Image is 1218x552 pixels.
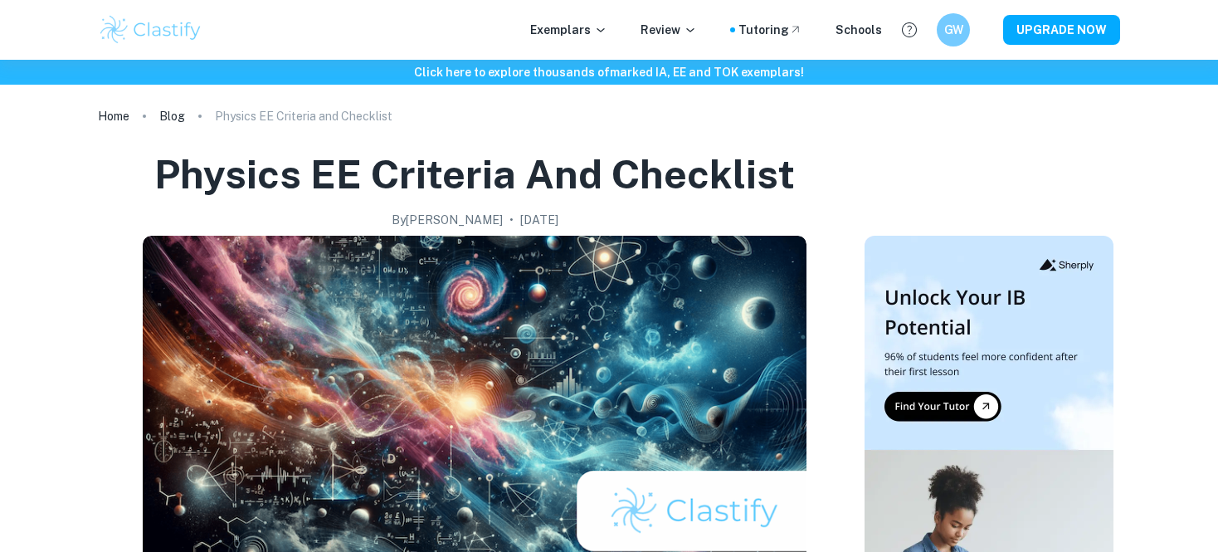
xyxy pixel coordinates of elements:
a: Home [98,105,129,128]
h6: Click here to explore thousands of marked IA, EE and TOK exemplars ! [3,63,1215,81]
button: UPGRADE NOW [1003,15,1120,45]
p: Physics EE Criteria and Checklist [215,107,392,125]
button: Help and Feedback [895,16,923,44]
img: Clastify logo [98,13,203,46]
h1: Physics EE Criteria and Checklist [154,148,795,201]
h2: By [PERSON_NAME] [392,211,503,229]
a: Schools [836,21,882,39]
p: Review [641,21,697,39]
h2: [DATE] [520,211,558,229]
h6: GW [944,21,963,39]
button: GW [937,13,970,46]
p: • [509,211,514,229]
a: Blog [159,105,185,128]
p: Exemplars [530,21,607,39]
a: Tutoring [738,21,802,39]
